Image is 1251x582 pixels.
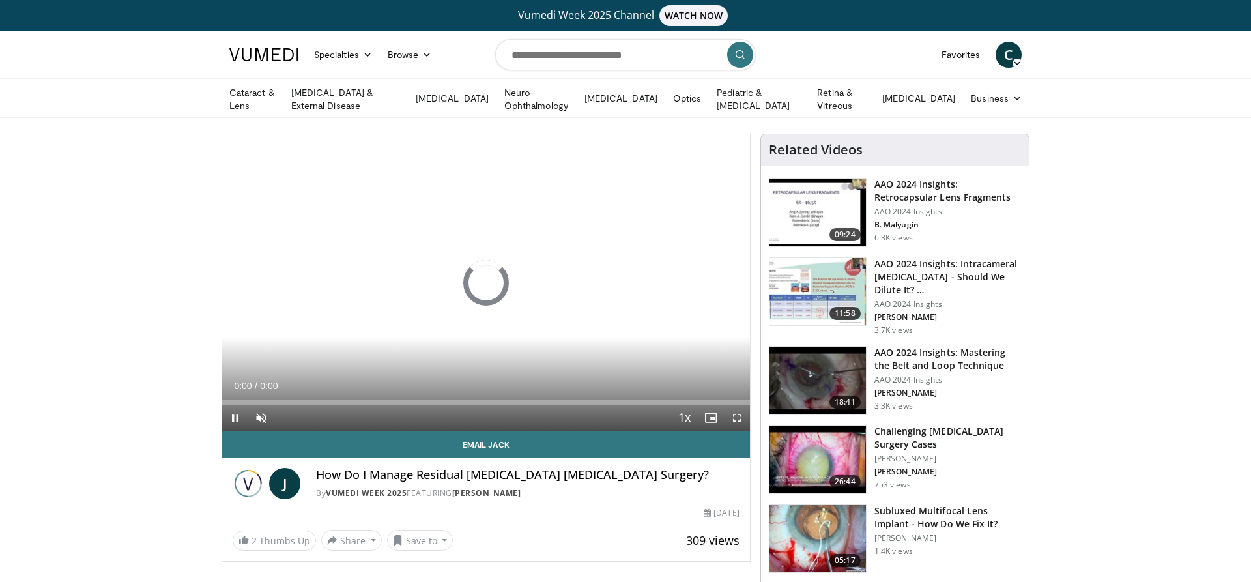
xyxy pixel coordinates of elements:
a: Business [963,85,1029,111]
img: 05a6f048-9eed-46a7-93e1-844e43fc910c.150x105_q85_crop-smart_upscale.jpg [769,426,866,493]
h3: AAO 2024 Insights: Mastering the Belt and Loop Technique [874,346,1021,372]
div: By FEATURING [316,487,740,499]
a: Specialties [306,42,380,68]
p: 1.4K views [874,546,913,557]
input: Search topics, interventions [495,39,756,70]
p: [PERSON_NAME] [874,533,1021,544]
a: 05:17 Subluxed Multifocal Lens Implant - How Do We Fix It? [PERSON_NAME] 1.4K views [769,504,1021,574]
a: J [269,468,300,499]
a: 09:24 AAO 2024 Insights: Retrocapsular Lens Fragments AAO 2024 Insights B. Malyugin 6.3K views [769,178,1021,247]
img: 3fc25be6-574f-41c0-96b9-b0d00904b018.150x105_q85_crop-smart_upscale.jpg [769,505,866,573]
span: 2 [252,534,257,547]
p: 3.7K views [874,325,913,336]
video-js: Video Player [222,134,750,431]
a: Vumedi Week 2025 ChannelWATCH NOW [231,5,1020,26]
a: 18:41 AAO 2024 Insights: Mastering the Belt and Loop Technique AAO 2024 Insights [PERSON_NAME] 3.... [769,346,1021,415]
p: AAO 2024 Insights [874,375,1021,385]
a: Favorites [934,42,988,68]
p: B. Malyugin [874,220,1021,230]
img: 01f52a5c-6a53-4eb2-8a1d-dad0d168ea80.150x105_q85_crop-smart_upscale.jpg [769,179,866,246]
a: 11:58 AAO 2024 Insights: Intracameral [MEDICAL_DATA] - Should We Dilute It? … AAO 2024 Insights [... [769,257,1021,336]
a: Browse [380,42,440,68]
span: 26:44 [829,475,861,488]
a: [MEDICAL_DATA] [577,85,665,111]
img: Vumedi Week 2025 [233,468,264,499]
button: Playback Rate [672,405,698,431]
p: AAO 2024 Insights [874,207,1021,217]
span: 0:00 [234,381,252,391]
a: [MEDICAL_DATA] [408,85,496,111]
button: Pause [222,405,248,431]
img: de733f49-b136-4bdc-9e00-4021288efeb7.150x105_q85_crop-smart_upscale.jpg [769,258,866,326]
span: 309 views [686,532,740,548]
p: [PERSON_NAME] [874,312,1021,323]
span: 05:17 [829,554,861,567]
span: 11:58 [829,307,861,320]
h3: Subluxed Multifocal Lens Implant - How Do We Fix It? [874,504,1021,531]
a: Retina & Vitreous [809,86,874,112]
a: 26:44 Challenging [MEDICAL_DATA] Surgery Cases [PERSON_NAME] [PERSON_NAME] 753 views [769,425,1021,494]
h4: How Do I Manage Residual [MEDICAL_DATA] [MEDICAL_DATA] Surgery? [316,468,740,482]
button: Save to [387,530,453,551]
span: 18:41 [829,396,861,409]
span: WATCH NOW [659,5,728,26]
button: Enable picture-in-picture mode [698,405,724,431]
p: [PERSON_NAME] [874,454,1021,464]
span: 09:24 [829,228,861,241]
a: Cataract & Lens [222,86,283,112]
a: Optics [665,85,709,111]
a: [PERSON_NAME] [452,487,521,499]
div: Progress Bar [222,400,750,405]
p: 6.3K views [874,233,913,243]
h3: AAO 2024 Insights: Retrocapsular Lens Fragments [874,178,1021,204]
p: 3.3K views [874,401,913,411]
a: [MEDICAL_DATA] & External Disease [283,86,408,112]
button: Unmute [248,405,274,431]
a: 2 Thumbs Up [233,531,316,551]
button: Fullscreen [724,405,750,431]
div: [DATE] [704,507,739,519]
a: C [996,42,1022,68]
p: [PERSON_NAME] [874,467,1021,477]
a: Email Jack [222,431,750,458]
span: / [255,381,257,391]
p: [PERSON_NAME] [874,388,1021,398]
h3: Challenging [MEDICAL_DATA] Surgery Cases [874,425,1021,451]
img: VuMedi Logo [229,48,298,61]
span: 0:00 [260,381,278,391]
a: Pediatric & [MEDICAL_DATA] [709,86,809,112]
a: Vumedi Week 2025 [326,487,407,499]
p: AAO 2024 Insights [874,299,1021,310]
img: 22a3a3a3-03de-4b31-bd81-a17540334f4a.150x105_q85_crop-smart_upscale.jpg [769,347,866,415]
a: [MEDICAL_DATA] [874,85,963,111]
h4: Related Videos [769,142,863,158]
a: Neuro-Ophthalmology [496,86,577,112]
p: 753 views [874,480,911,490]
button: Share [321,530,382,551]
h3: AAO 2024 Insights: Intracameral [MEDICAL_DATA] - Should We Dilute It? … [874,257,1021,297]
